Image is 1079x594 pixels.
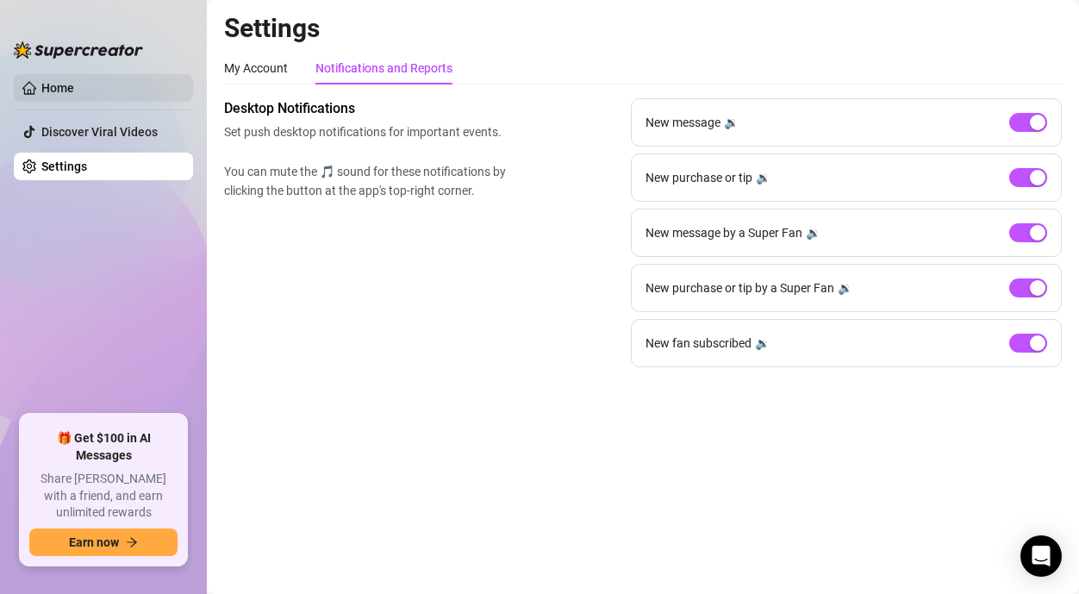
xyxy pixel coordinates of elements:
div: 🔉 [838,278,852,297]
span: 🎁 Get $100 in AI Messages [29,430,178,464]
span: New fan subscribed [646,334,752,353]
a: Discover Viral Videos [41,125,158,139]
span: You can mute the 🎵 sound for these notifications by clicking the button at the app's top-right co... [224,162,514,200]
div: 🔉 [806,223,820,242]
span: New message by a Super Fan [646,223,802,242]
span: Set push desktop notifications for important events. [224,122,514,141]
a: Settings [41,159,87,173]
div: 🔉 [724,113,739,132]
span: New purchase or tip [646,168,752,187]
div: My Account [224,59,288,78]
button: Earn nowarrow-right [29,528,178,556]
span: Share [PERSON_NAME] with a friend, and earn unlimited rewards [29,471,178,522]
div: Open Intercom Messenger [1020,535,1062,577]
div: Notifications and Reports [315,59,452,78]
div: 🔉 [756,168,770,187]
img: logo-BBDzfeDw.svg [14,41,143,59]
span: Desktop Notifications [224,98,514,119]
span: arrow-right [126,536,138,548]
a: Home [41,81,74,95]
h2: Settings [224,12,1062,45]
span: New message [646,113,720,132]
div: 🔉 [755,334,770,353]
span: Earn now [69,535,119,549]
span: New purchase or tip by a Super Fan [646,278,834,297]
